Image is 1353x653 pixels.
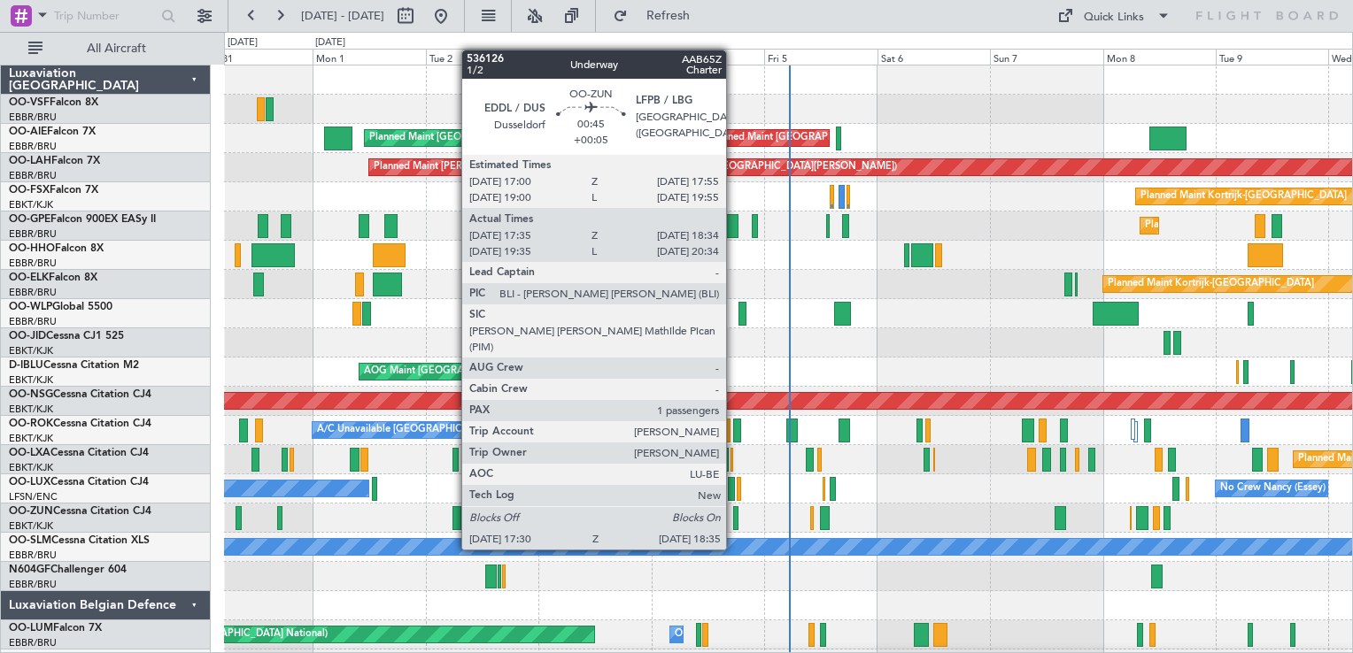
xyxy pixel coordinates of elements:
a: EBKT/KJK [9,403,53,416]
span: OO-ZUN [9,506,53,517]
a: OO-JIDCessna CJ1 525 [9,331,124,342]
a: OO-ZUNCessna Citation CJ4 [9,506,151,517]
div: Tue 2 [426,49,538,65]
a: OO-NSGCessna Citation CJ4 [9,389,151,400]
span: OO-LUX [9,477,50,488]
span: OO-JID [9,331,46,342]
div: Sun 31 [200,49,313,65]
div: Planned Maint Kortrijk-[GEOGRAPHIC_DATA] [1140,183,1347,210]
a: OO-VSFFalcon 8X [9,97,98,108]
span: D-IBLU [9,360,43,371]
div: Fri 5 [764,49,877,65]
span: OO-VSF [9,97,50,108]
div: Owner Melsbroek Air Base [675,621,795,648]
span: OO-ELK [9,273,49,283]
a: EBKT/KJK [9,461,53,474]
a: OO-WLPGlobal 5500 [9,302,112,312]
div: No Crew [GEOGRAPHIC_DATA] ([GEOGRAPHIC_DATA] National) [543,358,839,385]
div: No Crew Nancy (Essey) [1220,475,1326,502]
a: LFSN/ENC [9,490,58,503]
div: Mon 8 [1103,49,1216,65]
div: Unplanned Maint [GEOGRAPHIC_DATA] ([GEOGRAPHIC_DATA] National) [696,125,1029,151]
a: OO-LUMFalcon 7X [9,623,102,634]
span: OO-SLM [9,535,51,546]
span: All Aircraft [46,42,187,55]
a: EBBR/BRU [9,227,57,241]
div: Tue 9 [1216,49,1328,65]
a: OO-HHOFalcon 8X [9,243,104,254]
a: EBKT/KJK [9,198,53,211]
div: [DATE] [315,35,345,50]
a: EBBR/BRU [9,140,57,153]
a: EBBR/BRU [9,286,57,299]
span: [DATE] - [DATE] [301,8,384,24]
div: AOG Maint [GEOGRAPHIC_DATA] ([GEOGRAPHIC_DATA] National) [364,358,671,385]
a: EBBR/BRU [9,111,57,124]
a: EBKT/KJK [9,432,53,445]
a: EBBR/BRU [9,169,57,182]
span: OO-ROK [9,419,53,429]
div: Sun 7 [990,49,1102,65]
span: OO-GPE [9,214,50,225]
a: EBKT/KJK [9,373,53,387]
a: N604GFChallenger 604 [9,565,127,575]
div: Quick Links [1084,9,1144,27]
div: Sat 6 [878,49,990,65]
div: Thu 4 [652,49,764,65]
a: OO-GPEFalcon 900EX EASy II [9,214,156,225]
a: OO-SLMCessna Citation XLS [9,535,150,546]
a: OO-LUXCessna Citation CJ4 [9,477,149,488]
div: Planned Maint Kortrijk-[GEOGRAPHIC_DATA] [1108,271,1314,297]
a: EBBR/BRU [9,257,57,270]
a: EBBR/BRU [9,315,57,328]
a: OO-LAHFalcon 7X [9,156,100,166]
div: Wed 3 [538,49,651,65]
span: OO-LXA [9,448,50,458]
a: EBKT/KJK [9,519,53,533]
div: Mon 1 [313,49,425,65]
span: OO-LUM [9,623,53,634]
a: OO-ROKCessna Citation CJ4 [9,419,151,429]
button: Quick Links [1048,2,1179,30]
div: A/C Unavailable [GEOGRAPHIC_DATA]-[GEOGRAPHIC_DATA] [317,417,599,443]
a: OO-AIEFalcon 7X [9,127,96,137]
span: OO-HHO [9,243,55,254]
a: OO-FSXFalcon 7X [9,185,98,196]
button: Refresh [605,2,711,30]
button: All Aircraft [19,35,192,63]
a: EBBR/BRU [9,636,57,649]
div: Cleaning [GEOGRAPHIC_DATA] ([GEOGRAPHIC_DATA] National) [477,212,773,239]
a: EBBR/BRU [9,578,57,591]
a: OO-LXACessna Citation CJ4 [9,448,149,458]
span: OO-LAH [9,156,51,166]
div: Planned Maint [PERSON_NAME]-[GEOGRAPHIC_DATA][PERSON_NAME] ([GEOGRAPHIC_DATA][PERSON_NAME]) [374,154,897,181]
div: Planned Maint [GEOGRAPHIC_DATA] ([GEOGRAPHIC_DATA]) [369,125,648,151]
a: D-IBLUCessna Citation M2 [9,360,139,371]
input: Trip Number [54,3,156,29]
span: OO-NSG [9,389,53,400]
div: [DATE] [228,35,258,50]
a: EBBR/BRU [9,549,57,562]
span: Refresh [631,10,706,22]
span: OO-FSX [9,185,50,196]
a: EBKT/KJK [9,344,53,357]
span: N604GF [9,565,50,575]
a: OO-ELKFalcon 8X [9,273,97,283]
span: OO-AIE [9,127,47,137]
div: No Crew Nancy (Essey) [543,475,648,502]
span: OO-WLP [9,302,52,312]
